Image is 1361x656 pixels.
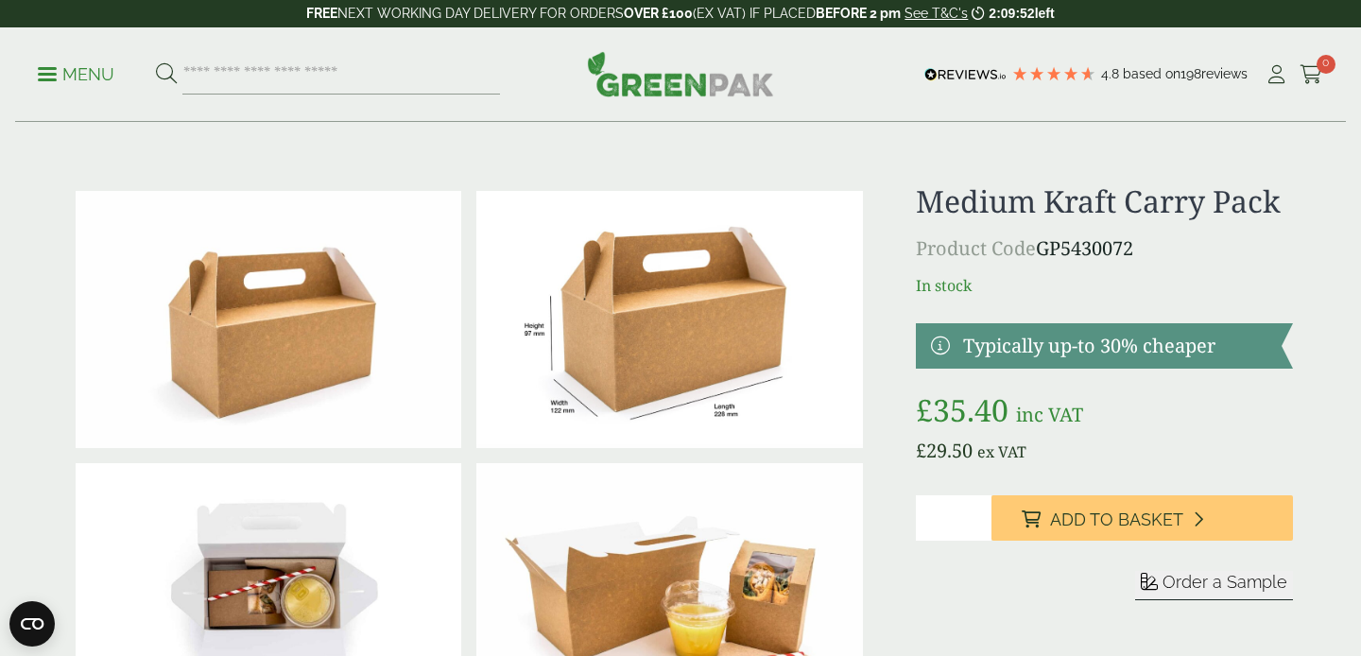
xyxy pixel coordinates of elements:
span: Add to Basket [1050,509,1183,530]
span: £ [916,389,933,430]
p: GP5430072 [916,234,1293,263]
button: Order a Sample [1135,571,1293,600]
span: Based on [1123,66,1180,81]
i: Cart [1300,65,1323,84]
a: Menu [38,63,114,82]
span: reviews [1201,66,1248,81]
i: My Account [1265,65,1288,84]
img: IMG_5940 (Large) [76,191,461,448]
span: Order a Sample [1163,572,1287,592]
span: 4.8 [1101,66,1123,81]
h1: Medium Kraft Carry Pack [916,183,1293,219]
span: 0 [1317,55,1335,74]
div: 4.79 Stars [1011,65,1096,82]
img: REVIEWS.io [924,68,1007,81]
span: ex VAT [977,441,1026,462]
strong: OVER £100 [624,6,693,21]
span: inc VAT [1016,402,1083,427]
a: See T&C's [904,6,968,21]
span: 2:09:52 [989,6,1034,21]
strong: BEFORE 2 pm [816,6,901,21]
p: In stock [916,274,1293,297]
button: Open CMP widget [9,601,55,647]
p: Menu [38,63,114,86]
span: Product Code [916,235,1036,261]
span: £ [916,438,926,463]
bdi: 29.50 [916,438,973,463]
strong: FREE [306,6,337,21]
bdi: 35.40 [916,389,1008,430]
img: CarryPack_med [476,191,862,448]
a: 0 [1300,60,1323,89]
span: 198 [1180,66,1201,81]
button: Add to Basket [991,495,1293,541]
span: left [1035,6,1055,21]
img: GreenPak Supplies [587,51,774,96]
